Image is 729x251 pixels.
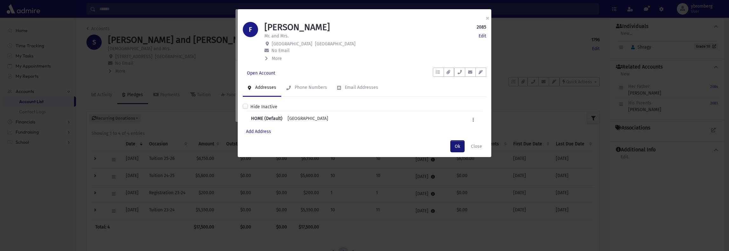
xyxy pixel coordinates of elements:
span: No Email [271,48,290,53]
b: HOME (Default) [251,115,283,124]
div: Addresses [254,85,276,90]
a: Open Account [243,68,279,79]
div: F [243,22,258,37]
button: Close [467,141,486,152]
a: Email Addresses [332,79,383,97]
span: [GEOGRAPHIC_DATA] [315,41,356,47]
button: × [480,9,494,27]
button: More [264,55,283,62]
a: Addresses [243,79,281,97]
span: [GEOGRAPHIC_DATA] [272,41,312,47]
span: More [272,56,282,61]
div: [GEOGRAPHIC_DATA] [288,115,328,124]
div: Phone Numbers [293,85,327,90]
a: Phone Numbers [281,79,332,97]
button: Ok [451,141,464,152]
p: Mr. and Mrs. [264,33,289,39]
div: Email Addresses [344,85,378,90]
strong: 2085 [477,24,486,30]
label: Hide Inactive [250,103,277,110]
a: Edit [479,33,486,39]
h1: [PERSON_NAME] [264,22,330,33]
a: Add Address [246,129,271,134]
